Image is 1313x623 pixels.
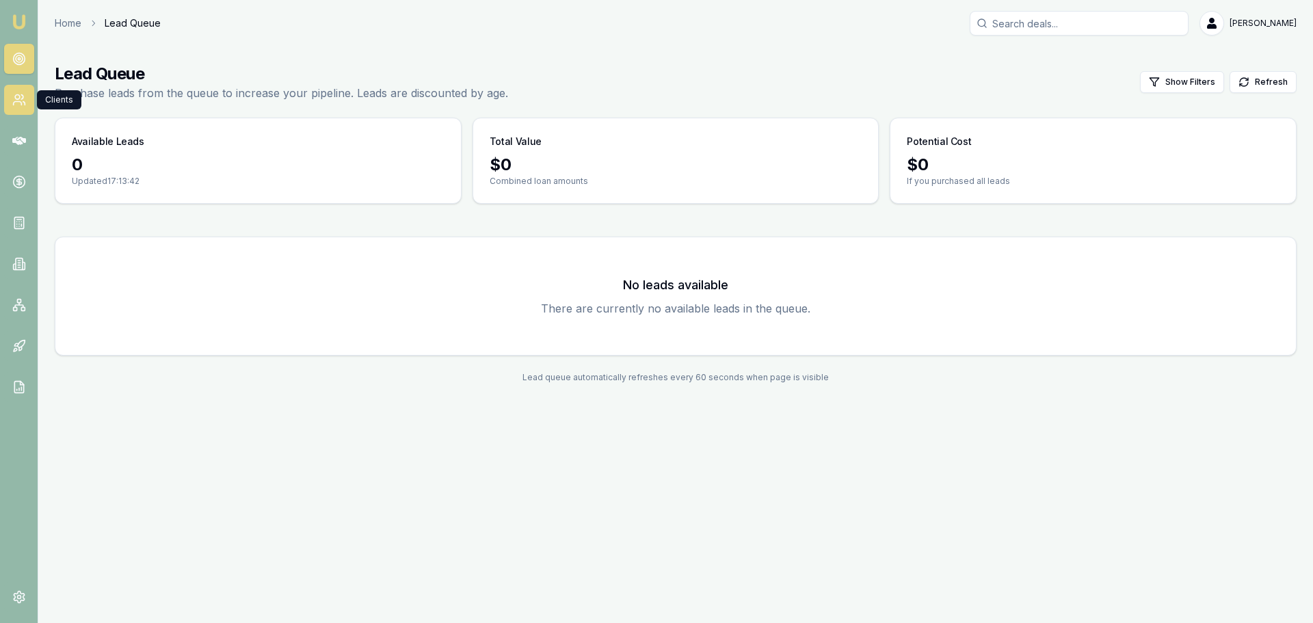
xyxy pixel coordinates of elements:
div: $ 0 [490,154,862,176]
h3: Potential Cost [907,135,971,148]
p: Combined loan amounts [490,176,862,187]
img: emu-icon-u.png [11,14,27,30]
h3: Total Value [490,135,542,148]
nav: breadcrumb [55,16,161,30]
a: Home [55,16,81,30]
div: 0 [72,154,445,176]
span: [PERSON_NAME] [1230,18,1297,29]
div: $ 0 [907,154,1279,176]
button: Show Filters [1140,71,1224,93]
span: Lead Queue [105,16,161,30]
h3: Available Leads [72,135,144,148]
p: If you purchased all leads [907,176,1279,187]
h1: Lead Queue [55,63,508,85]
div: Clients [37,90,81,109]
p: Purchase leads from the queue to increase your pipeline. Leads are discounted by age. [55,85,508,101]
h3: No leads available [72,276,1279,295]
button: Refresh [1230,71,1297,93]
input: Search deals [970,11,1189,36]
p: There are currently no available leads in the queue. [72,300,1279,317]
div: Lead queue automatically refreshes every 60 seconds when page is visible [55,372,1297,383]
p: Updated 17:13:42 [72,176,445,187]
